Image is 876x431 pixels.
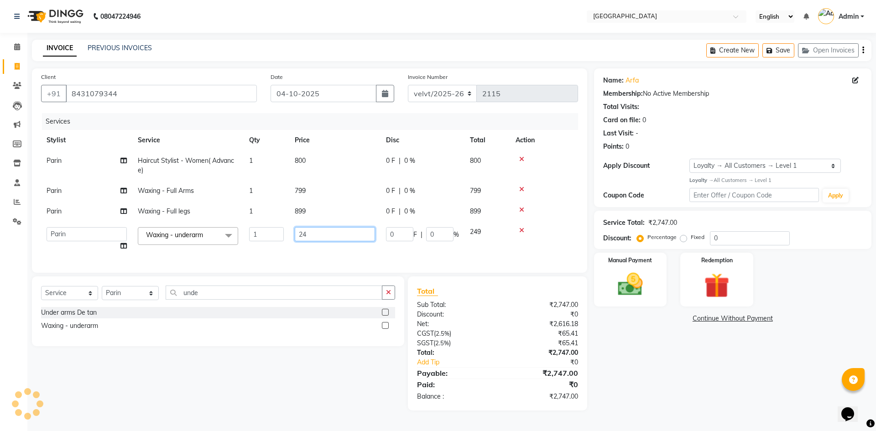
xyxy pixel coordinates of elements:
[603,89,862,99] div: No Active Membership
[689,188,819,202] input: Enter Offer / Coupon Code
[410,338,497,348] div: ( )
[417,286,438,296] span: Total
[244,130,289,151] th: Qty
[798,43,859,57] button: Open Invoices
[43,40,77,57] a: INVOICE
[436,330,449,337] span: 2.5%
[47,207,62,215] span: Parin
[41,73,56,81] label: Client
[603,234,631,243] div: Discount:
[100,4,141,29] b: 08047224946
[410,300,497,310] div: Sub Total:
[399,186,401,196] span: |
[603,142,624,151] div: Points:
[454,230,459,239] span: %
[295,207,306,215] span: 899
[818,8,834,24] img: Admin
[421,230,422,239] span: |
[470,187,481,195] span: 799
[166,286,382,300] input: Search or Scan
[647,233,677,241] label: Percentage
[42,113,585,130] div: Services
[838,395,867,422] iframe: chat widget
[41,85,67,102] button: +91
[497,348,584,358] div: ₹2,747.00
[497,310,584,319] div: ₹0
[399,156,401,166] span: |
[410,368,497,379] div: Payable:
[497,392,584,401] div: ₹2,747.00
[132,130,244,151] th: Service
[696,270,737,301] img: _gift.svg
[399,207,401,216] span: |
[497,300,584,310] div: ₹2,747.00
[410,348,497,358] div: Total:
[823,189,849,203] button: Apply
[381,130,464,151] th: Disc
[410,319,497,329] div: Net:
[410,358,512,367] a: Add Tip
[404,207,415,216] span: 0 %
[417,329,434,338] span: CGST
[608,256,652,265] label: Manual Payment
[47,187,62,195] span: Parin
[138,187,194,195] span: Waxing - Full Arms
[41,321,98,331] div: Waxing - underarm
[470,228,481,236] span: 249
[404,156,415,166] span: 0 %
[497,329,584,338] div: ₹65.41
[249,207,253,215] span: 1
[839,12,859,21] span: Admin
[203,231,207,239] a: x
[295,156,306,165] span: 800
[66,85,257,102] input: Search by Name/Mobile/Email/Code
[706,43,759,57] button: Create New
[23,4,86,29] img: logo
[410,379,497,390] div: Paid:
[435,339,449,347] span: 2.5%
[603,115,641,125] div: Card on file:
[701,256,733,265] label: Redemption
[410,392,497,401] div: Balance :
[289,130,381,151] th: Price
[603,76,624,85] div: Name:
[386,156,395,166] span: 0 F
[497,319,584,329] div: ₹2,616.18
[610,270,651,299] img: _cash.svg
[41,308,97,317] div: Under arms De tan
[47,156,62,165] span: Parin
[408,73,448,81] label: Invoice Number
[410,310,497,319] div: Discount:
[603,191,689,200] div: Coupon Code
[603,161,689,171] div: Apply Discount
[417,339,433,347] span: SGST
[512,358,584,367] div: ₹0
[691,233,704,241] label: Fixed
[603,89,643,99] div: Membership:
[603,102,639,112] div: Total Visits:
[271,73,283,81] label: Date
[470,156,481,165] span: 800
[249,156,253,165] span: 1
[648,218,677,228] div: ₹2,747.00
[386,186,395,196] span: 0 F
[762,43,794,57] button: Save
[470,207,481,215] span: 899
[626,76,639,85] a: Arfa
[497,379,584,390] div: ₹0
[138,156,234,174] span: Haircut Stylist - Women( Advance)
[464,130,510,151] th: Total
[88,44,152,52] a: PREVIOUS INVOICES
[636,129,638,138] div: -
[249,187,253,195] span: 1
[386,207,395,216] span: 0 F
[41,130,132,151] th: Stylist
[295,187,306,195] span: 799
[603,129,634,138] div: Last Visit:
[410,329,497,338] div: ( )
[510,130,578,151] th: Action
[596,314,870,323] a: Continue Without Payment
[642,115,646,125] div: 0
[497,338,584,348] div: ₹65.41
[146,231,203,239] span: Waxing - underarm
